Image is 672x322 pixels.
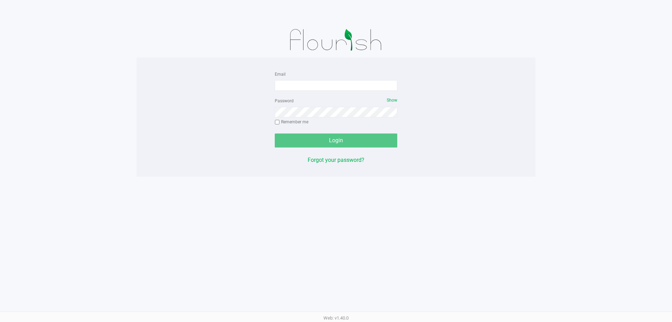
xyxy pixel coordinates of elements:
button: Forgot your password? [308,156,364,164]
label: Password [275,98,294,104]
span: Web: v1.40.0 [323,315,349,321]
span: Show [387,98,397,103]
label: Remember me [275,119,308,125]
label: Email [275,71,286,77]
input: Remember me [275,120,280,125]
